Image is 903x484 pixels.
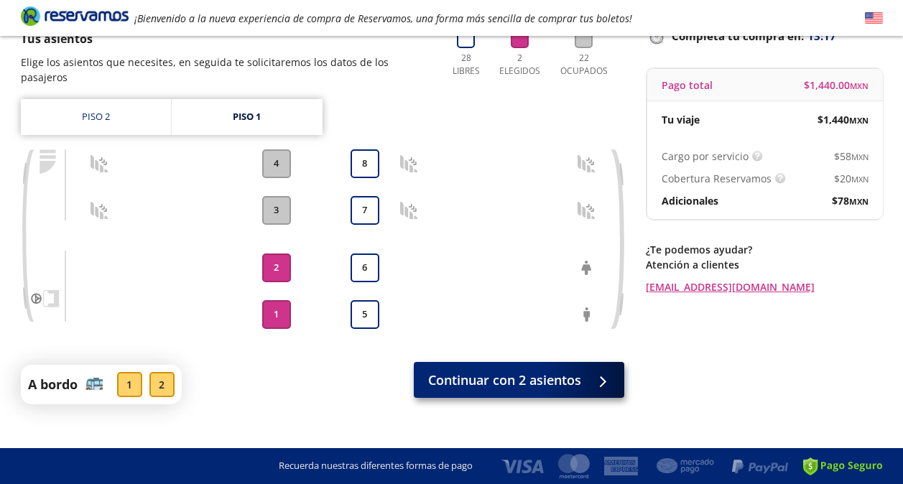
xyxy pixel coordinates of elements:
[662,78,713,93] p: Pago total
[447,52,486,78] p: 28 Libres
[804,78,869,93] span: $ 1,440.00
[818,112,869,127] span: $ 1,440
[646,26,883,46] p: Completa tu compra en :
[662,193,718,208] p: Adicionales
[496,52,544,78] p: 2 Elegidos
[807,28,836,45] span: 13:17
[351,253,379,282] button: 6
[117,372,142,397] div: 1
[834,171,869,186] span: $ 20
[262,300,291,329] button: 1
[851,152,869,162] small: MXN
[21,55,432,85] p: Elige los asientos que necesites, en seguida te solicitaremos los datos de los pasajeros
[351,300,379,329] button: 5
[21,30,432,47] p: Tus asientos
[28,375,78,394] p: A bordo
[262,253,291,282] button: 2
[149,372,175,397] div: 2
[21,5,129,27] i: Brand Logo
[21,5,129,31] a: Brand Logo
[134,11,632,25] em: ¡Bienvenido a la nueva experiencia de compra de Reservamos, una forma más sencilla de comprar tus...
[851,174,869,185] small: MXN
[279,459,473,473] p: Recuerda nuestras diferentes formas de pago
[646,242,883,257] p: ¿Te podemos ayudar?
[832,193,869,208] span: $ 78
[262,196,291,225] button: 3
[662,171,772,186] p: Cobertura Reservamos
[646,279,883,294] a: [EMAIL_ADDRESS][DOMAIN_NAME]
[428,371,581,390] span: Continuar con 2 asientos
[351,149,379,178] button: 8
[865,9,883,27] button: English
[646,257,883,272] p: Atención a clientes
[351,196,379,225] button: 7
[850,80,869,91] small: MXN
[555,52,613,78] p: 22 Ocupados
[849,115,869,126] small: MXN
[414,362,624,398] button: Continuar con 2 asientos
[233,110,261,124] div: Piso 1
[662,149,749,164] p: Cargo por servicio
[21,99,171,135] a: Piso 2
[172,99,323,135] a: Piso 1
[849,196,869,207] small: MXN
[662,112,700,127] p: Tu viaje
[262,149,291,178] button: 4
[834,149,869,164] span: $ 58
